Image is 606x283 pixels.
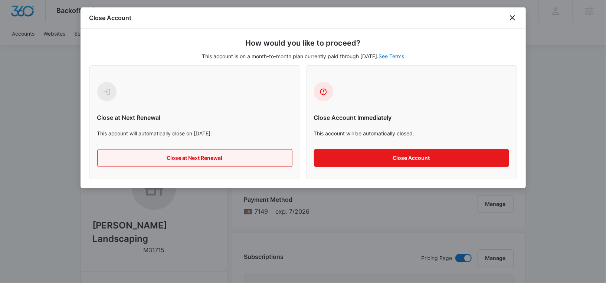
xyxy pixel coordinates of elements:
h5: How would you like to proceed? [89,37,517,49]
h6: Close Account Immediately [314,113,509,122]
p: This account will automatically close on [DATE]. [97,129,292,137]
button: Close Account [314,149,509,167]
button: close [508,13,517,22]
h1: Close Account [89,13,132,22]
h6: Close at Next Renewal [97,113,292,122]
p: This account is on a month-to-month plan currently paid through [DATE]. [89,52,517,60]
p: This account will be automatically closed. [314,129,509,137]
button: Close at Next Renewal [97,149,292,167]
a: See Terms [379,53,404,59]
